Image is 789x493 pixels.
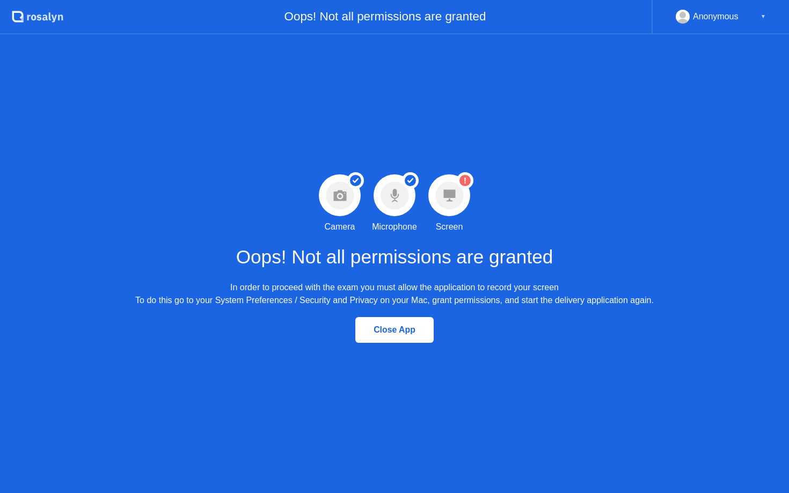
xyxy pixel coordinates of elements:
div: Microphone [372,220,417,233]
div: In order to proceed with the exam you must allow the application to record your screen To do this... [135,281,654,307]
button: Close App [355,317,434,343]
h1: Oops! Not all permissions are granted [236,243,553,271]
div: Close App [359,325,430,335]
div: Anonymous [693,10,739,24]
div: Camera [325,220,355,233]
div: Screen [436,220,463,233]
div: ▼ [761,10,766,24]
